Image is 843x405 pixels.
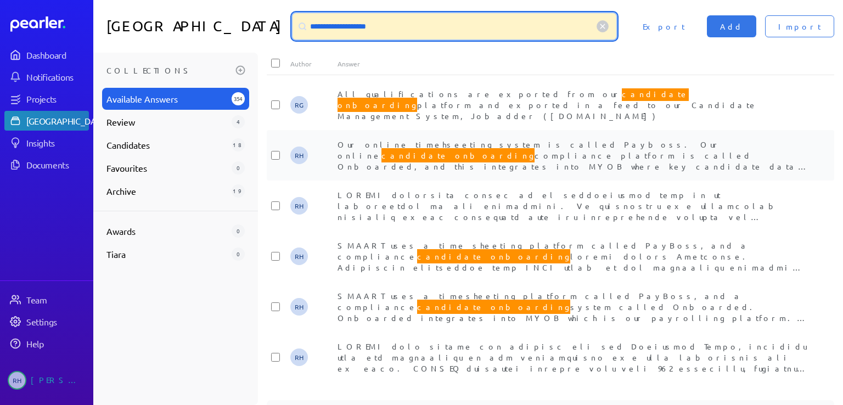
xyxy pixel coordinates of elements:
span: Robin Garnham [290,96,308,114]
div: 18 [232,138,245,151]
div: Team [26,294,88,305]
span: Tiara [106,248,227,261]
span: candidate onboarding [417,249,570,263]
a: Notifications [4,67,89,87]
span: Review [106,115,227,128]
div: 0 [232,224,245,238]
div: 0 [232,161,245,175]
div: [GEOGRAPHIC_DATA] [26,115,108,126]
span: Archive [106,184,227,198]
span: candidate onboarding [381,148,535,162]
h3: Collections [106,61,232,79]
span: Candidates [106,138,227,151]
div: 19 [232,184,245,198]
button: Add [707,15,756,37]
a: Projects [4,89,89,109]
div: Author [290,59,338,68]
span: Export [643,21,685,32]
span: Rupert Harvey [290,197,308,215]
span: Rupert Harvey [290,248,308,265]
span: Rupert Harvey [8,371,26,390]
div: Insights [26,137,88,148]
span: SMAART uses a timesheeting platform called PayBoss, and a compliance system called Onboarded. Onb... [338,291,807,356]
span: Favourites [106,161,227,175]
span: Rupert Harvey [290,147,308,164]
a: Settings [4,312,89,331]
span: Our online timehseeting system is called Payboss. Our online compliance platform is called Onboar... [338,139,810,248]
span: Rupert Harvey [290,298,308,316]
a: Help [4,334,89,353]
div: Dashboard [26,49,88,60]
div: Settings [26,316,88,327]
a: Dashboard [10,16,89,32]
div: 0 [232,248,245,261]
div: 4 [232,115,245,128]
div: Documents [26,159,88,170]
span: candidate onboarding [338,87,689,112]
div: Projects [26,93,88,104]
a: Team [4,290,89,310]
a: Insights [4,133,89,153]
button: Export [630,15,698,37]
span: All qualifications are exported from our platform and exported in a feed to our Candidate Managem... [338,87,757,121]
a: [GEOGRAPHIC_DATA] [4,111,89,131]
button: Import [765,15,834,37]
div: [PERSON_NAME] [31,371,86,390]
span: candidate onboarding [417,300,570,314]
div: Notifications [26,71,88,82]
h1: [GEOGRAPHIC_DATA] [106,13,288,40]
span: Awards [106,224,227,238]
div: 354 [232,92,245,105]
a: RH[PERSON_NAME] [4,367,89,394]
span: Available Answers [106,92,227,105]
a: Documents [4,155,89,175]
span: Rupert Harvey [290,348,308,366]
span: Add [720,21,743,32]
span: Import [778,21,821,32]
div: Answer [338,59,811,68]
div: Help [26,338,88,349]
a: Dashboard [4,45,89,65]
